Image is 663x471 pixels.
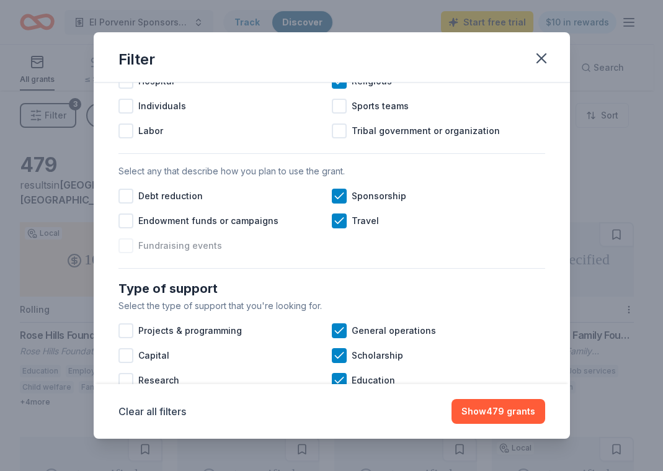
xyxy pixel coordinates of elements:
div: Select the type of support that you're looking for. [118,298,545,313]
div: Filter [118,50,155,70]
span: Debt reduction [138,189,203,204]
span: Capital [138,348,169,363]
span: General operations [352,323,436,338]
span: Scholarship [352,348,403,363]
span: Sponsorship [352,189,406,204]
span: Tribal government or organization [352,123,500,138]
span: Labor [138,123,163,138]
span: Projects & programming [138,323,242,338]
span: Individuals [138,99,186,114]
span: Endowment funds or campaigns [138,213,278,228]
button: Show479 grants [452,399,545,424]
span: Travel [352,213,379,228]
div: Type of support [118,279,545,298]
span: Education [352,373,395,388]
button: Clear all filters [118,404,186,419]
span: Research [138,373,179,388]
div: Select any that describe how you plan to use the grant. [118,164,545,179]
span: Fundraising events [138,238,222,253]
span: Sports teams [352,99,409,114]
